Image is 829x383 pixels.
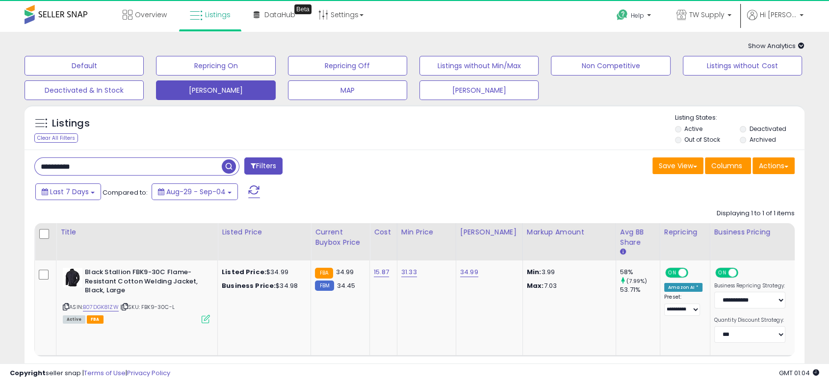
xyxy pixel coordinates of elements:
span: 34.45 [337,281,355,290]
span: ON [666,269,678,277]
span: DataHub [264,10,295,20]
span: All listings currently available for purchase on Amazon [63,315,85,324]
small: FBM [315,281,334,291]
button: Columns [705,157,751,174]
span: 2025-09-12 01:04 GMT [779,368,819,378]
div: ASIN: [63,268,210,322]
span: Listings [205,10,231,20]
a: Hi [PERSON_NAME] [747,10,803,32]
button: Last 7 Days [35,183,101,200]
div: Clear All Filters [34,133,78,143]
img: 41h3zYPAUyL._SL40_.jpg [63,268,82,287]
span: Help [631,11,644,20]
span: Hi [PERSON_NAME] [760,10,797,20]
div: Listed Price [222,227,307,237]
strong: Copyright [10,368,46,378]
button: Actions [752,157,795,174]
label: Quantity Discount Strategy: [714,317,785,324]
button: Save View [652,157,703,174]
span: Compared to: [103,188,148,197]
span: ON [716,269,728,277]
span: OFF [687,269,702,277]
a: Terms of Use [84,368,126,378]
strong: Max: [527,281,544,290]
button: [PERSON_NAME] [156,80,275,100]
a: Privacy Policy [127,368,170,378]
a: Help [609,1,661,32]
small: FBA [315,268,333,279]
div: 58% [620,268,660,277]
button: [PERSON_NAME] [419,80,539,100]
span: Last 7 Days [50,187,89,197]
a: 31.33 [401,267,417,277]
span: | SKU: FBK9-30C-L [120,303,175,311]
b: Black Stallion FBK9-30C Flame-Resistant Cotton Welding Jacket, Black, Large [85,268,204,298]
a: 34.99 [460,267,478,277]
span: TW Supply [689,10,725,20]
div: Avg BB Share [620,227,656,248]
div: Markup Amount [527,227,612,237]
label: Archived [750,135,776,144]
div: 53.71% [620,285,660,294]
i: Get Help [616,9,628,21]
div: Business Pricing [714,227,814,237]
div: Title [60,227,213,237]
div: Tooltip anchor [294,4,311,14]
span: Columns [711,161,742,171]
label: Deactivated [750,125,786,133]
div: Repricing [664,227,706,237]
span: 34.99 [336,267,354,277]
div: Current Buybox Price [315,227,365,248]
label: Out of Stock [684,135,720,144]
span: Overview [135,10,167,20]
div: Preset: [664,294,702,316]
button: Non Competitive [551,56,670,76]
div: Amazon AI * [664,283,702,292]
div: Min Price [401,227,452,237]
div: $34.99 [222,268,303,277]
h5: Listings [52,117,90,130]
span: FBA [87,315,104,324]
span: Aug-29 - Sep-04 [166,187,226,197]
p: Listing States: [675,113,804,123]
span: Show Analytics [748,41,804,51]
b: Business Price: [222,281,276,290]
small: (7.99%) [626,277,647,285]
p: 3.99 [527,268,608,277]
span: OFF [736,269,752,277]
button: Repricing Off [288,56,407,76]
a: B07DGK81ZW [83,303,119,311]
b: Listed Price: [222,267,266,277]
strong: Min: [527,267,542,277]
button: Listings without Min/Max [419,56,539,76]
div: seller snap | | [10,369,170,378]
label: Business Repricing Strategy: [714,282,785,289]
label: Active [684,125,702,133]
button: Filters [244,157,283,175]
p: 7.03 [527,281,608,290]
button: Aug-29 - Sep-04 [152,183,238,200]
button: Default [25,56,144,76]
button: Deactivated & In Stock [25,80,144,100]
div: Cost [374,227,393,237]
div: $34.98 [222,281,303,290]
small: Avg BB Share. [620,248,626,256]
div: [PERSON_NAME] [460,227,518,237]
button: MAP [288,80,407,100]
button: Listings without Cost [683,56,802,76]
button: Repricing On [156,56,275,76]
a: 15.87 [374,267,389,277]
div: Displaying 1 to 1 of 1 items [717,209,795,218]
